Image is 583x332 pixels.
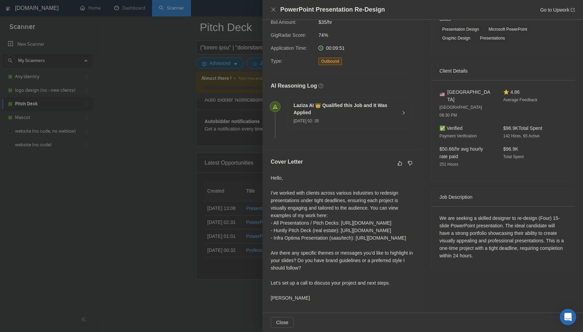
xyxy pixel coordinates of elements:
[439,214,566,259] div: We are seeking a skilled designer to re-design (Four) 15-slide PowerPoint presentation. The ideal...
[271,158,303,166] h5: Cover Letter
[273,104,278,109] span: send
[271,174,414,302] div: Hello, I’ve worked with clients across various industries to redesign presentations under tight d...
[440,92,445,97] img: 🇺🇸
[503,125,542,131] span: $96.9K Total Spent
[439,188,566,206] div: Job Description
[571,8,575,12] span: export
[439,105,482,118] span: [GEOGRAPHIC_DATA] 08:30 PM
[271,32,306,38] span: GigRadar Score:
[402,111,406,115] span: right
[560,309,576,325] div: Open Intercom Messenger
[326,45,345,51] span: 00:09:51
[318,58,342,65] span: Outbound
[271,19,297,25] span: Bid Amount:
[318,84,323,88] span: question-circle
[540,7,575,13] a: Go to Upworkexport
[486,26,530,33] span: Microsoft PowerPoint
[503,154,524,159] span: Total Spent
[294,102,398,116] h5: Laziza AI 👑 Qualified this Job and It Was Applied
[439,146,483,159] span: $50.66/hr avg hourly rate paid
[271,58,282,64] span: Type:
[439,125,463,131] span: ✅ Verified
[271,7,276,12] span: close
[271,45,307,51] span: Application Time:
[439,34,473,42] span: Graphic Design
[503,89,520,95] span: ⭐ 4.86
[271,317,294,328] button: Close
[439,62,566,80] div: Client Details
[294,119,319,123] span: [DATE] 02: 35
[318,46,323,50] span: clock-circle
[398,161,402,166] span: like
[271,82,317,90] h5: AI Reasoning Log
[439,134,477,138] span: Payment Verification
[503,146,518,152] span: $96.9K
[276,319,288,326] span: Close
[318,31,421,39] span: 74%
[408,161,413,166] span: dislike
[280,5,385,14] h4: PowerPoint Presentation Re-Design
[477,34,508,42] span: Presentations
[503,134,540,138] span: 142 Hires, 65 Active
[406,159,414,167] button: dislike
[447,88,492,103] span: [GEOGRAPHIC_DATA]
[396,159,404,167] button: like
[271,7,276,13] button: Close
[318,18,421,26] span: $35/hr
[439,162,458,167] span: 251 Hours
[439,26,482,33] span: Presentation Design
[503,97,538,102] span: Average Feedback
